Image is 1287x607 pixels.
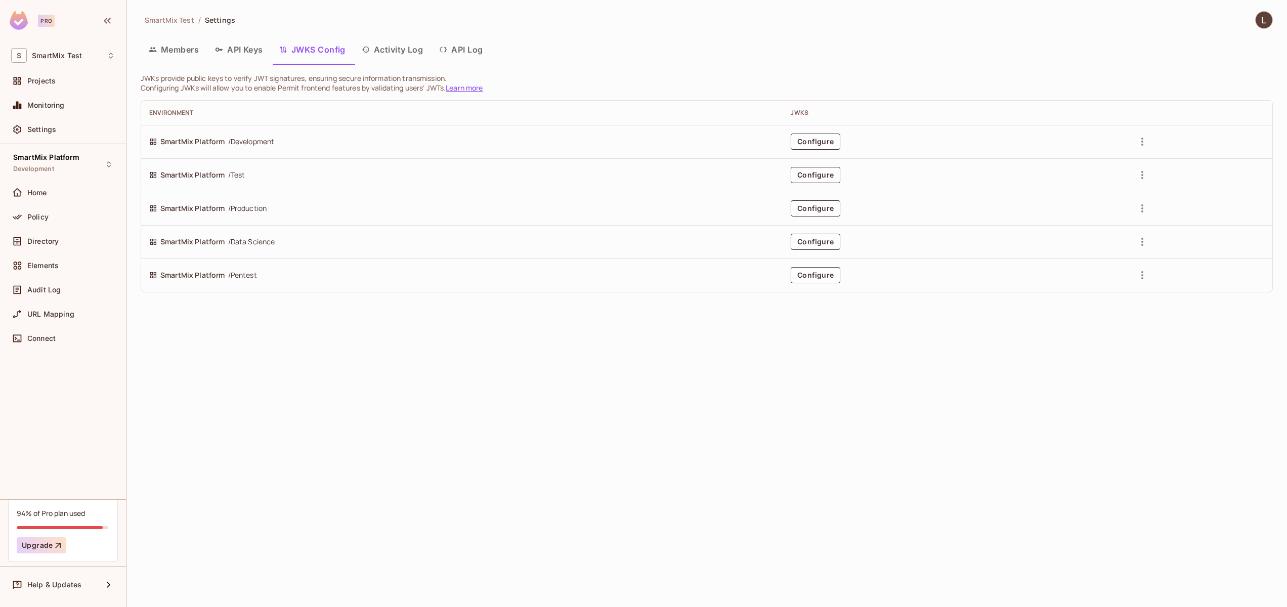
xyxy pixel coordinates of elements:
li: / [198,15,201,25]
p: Configuring JWKs will allow you to enable Permit frontend features by validating users' JWTs. [141,83,1273,93]
span: Development [13,165,54,173]
span: URL Mapping [27,310,74,318]
span: / Development [228,136,275,147]
span: Connect [27,334,56,342]
div: JWKS [791,109,1118,117]
span: SmartMix Test [145,15,194,25]
span: Settings [27,125,56,134]
span: SmartMix Platform [160,136,225,147]
a: Learn more [446,83,483,93]
button: Upgrade [17,537,66,553]
button: Configure [791,200,840,216]
div: Pro [38,15,55,27]
img: Lloyd Rowat [1256,12,1272,28]
span: Home [27,189,47,197]
span: Audit Log [27,286,61,294]
span: / Production [228,203,267,214]
span: S [11,48,27,63]
span: Settings [205,15,235,25]
button: Activity Log [354,37,432,62]
span: / Test [228,169,245,181]
span: SmartMix Platform [160,203,225,214]
div: 94% of Pro plan used [17,508,85,518]
span: Monitoring [27,101,65,109]
button: Members [141,37,207,62]
button: Configure [791,267,840,283]
div: Environment [149,109,775,117]
button: JWKS Config [271,37,354,62]
span: Policy [27,213,49,221]
span: Help & Updates [27,581,81,589]
span: SmartMix Platform [160,236,225,247]
span: SmartMix Platform [160,270,225,281]
span: SmartMix Platform [160,169,225,181]
span: / Pentest [228,270,257,281]
button: Configure [791,167,840,183]
button: Configure [791,234,840,250]
button: Configure [791,134,840,150]
span: Elements [27,262,59,270]
button: API Keys [207,37,271,62]
span: Projects [27,77,56,85]
span: Directory [27,237,59,245]
span: Workspace: SmartMix Test [32,52,82,60]
button: API Log [431,37,491,62]
img: SReyMgAAAABJRU5ErkJggg== [10,11,28,30]
p: JWKs provide public keys to verify JWT signatures, ensuring secure information transmission. [141,73,1273,83]
span: / Data Science [228,236,275,247]
span: SmartMix Platform [13,153,80,161]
